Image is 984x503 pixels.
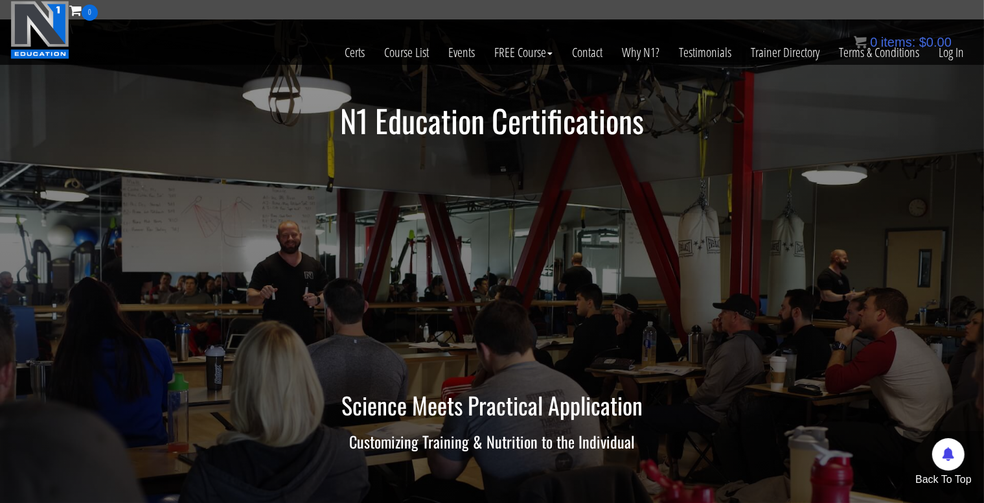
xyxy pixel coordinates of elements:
[69,1,98,19] a: 0
[929,21,974,84] a: Log In
[374,21,439,84] a: Course List
[829,21,929,84] a: Terms & Conditions
[919,35,952,49] bdi: 0.00
[612,21,669,84] a: Why N1?
[881,35,915,49] span: items:
[854,35,952,49] a: 0 items: $0.00
[485,21,562,84] a: FREE Course
[113,392,871,418] h2: Science Meets Practical Application
[854,36,867,49] img: icon11.png
[113,104,871,138] h1: N1 Education Certifications
[335,21,374,84] a: Certs
[919,35,926,49] span: $
[10,1,69,59] img: n1-education
[562,21,612,84] a: Contact
[113,433,871,450] h3: Customizing Training & Nutrition to the Individual
[439,21,485,84] a: Events
[669,21,741,84] a: Testimonials
[741,21,829,84] a: Trainer Directory
[870,35,877,49] span: 0
[82,5,98,21] span: 0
